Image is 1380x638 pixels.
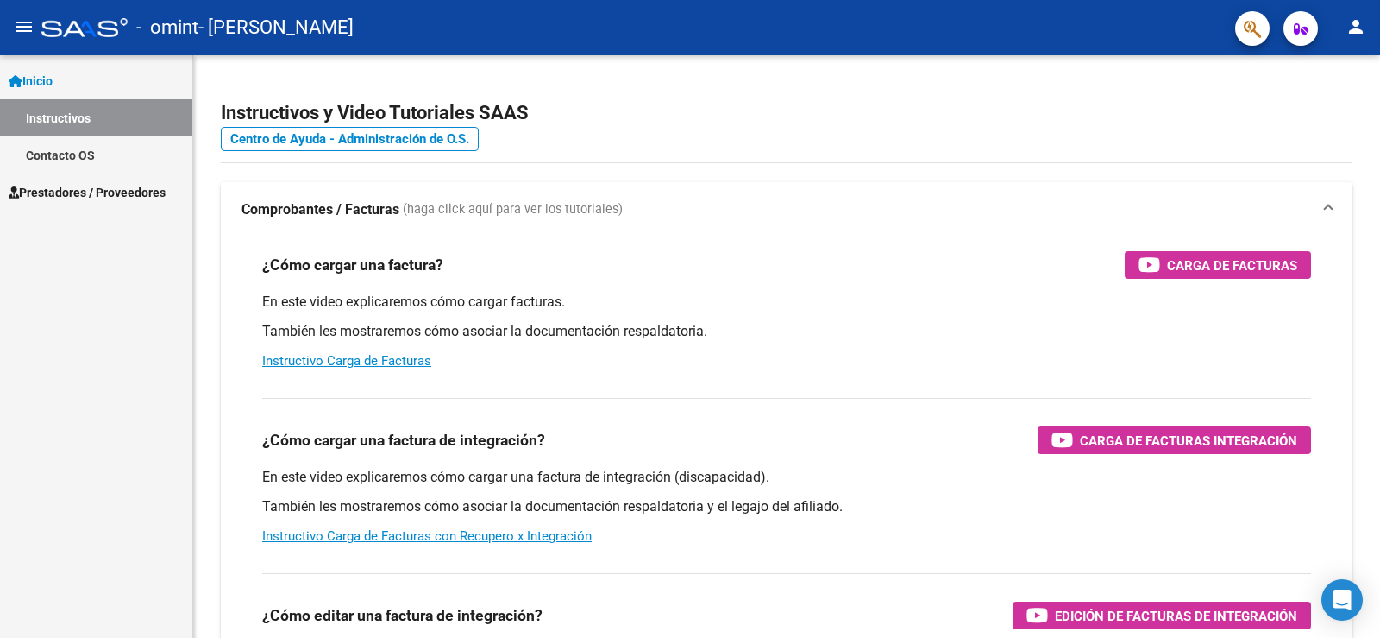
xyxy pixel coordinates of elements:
[9,72,53,91] span: Inicio
[262,293,1311,312] p: En este video explicaremos cómo cargar facturas.
[136,9,198,47] span: - omint
[262,528,592,544] a: Instructivo Carga de Facturas con Recupero x Integración
[262,322,1311,341] p: También les mostraremos cómo asociar la documentación respaldatoria.
[198,9,354,47] span: - [PERSON_NAME]
[1345,16,1366,37] mat-icon: person
[403,200,623,219] span: (haga click aquí para ver los tutoriales)
[9,183,166,202] span: Prestadores / Proveedores
[262,603,543,628] h3: ¿Cómo editar una factura de integración?
[262,353,431,369] a: Instructivo Carga de Facturas
[1321,579,1363,621] div: Open Intercom Messenger
[221,127,479,151] a: Centro de Ayuda - Administración de O.S.
[221,97,1352,129] h2: Instructivos y Video Tutoriales SAAS
[1167,255,1297,276] span: Carga de Facturas
[1125,251,1311,279] button: Carga de Facturas
[1013,602,1311,629] button: Edición de Facturas de integración
[262,497,1311,516] p: También les mostraremos cómo asociar la documentación respaldatoria y el legajo del afiliado.
[1038,426,1311,454] button: Carga de Facturas Integración
[221,182,1352,237] mat-expansion-panel-header: Comprobantes / Facturas (haga click aquí para ver los tutoriales)
[241,200,399,219] strong: Comprobantes / Facturas
[1080,430,1297,452] span: Carga de Facturas Integración
[1055,605,1297,627] span: Edición de Facturas de integración
[262,468,1311,487] p: En este video explicaremos cómo cargar una factura de integración (discapacidad).
[14,16,34,37] mat-icon: menu
[262,253,443,277] h3: ¿Cómo cargar una factura?
[262,428,545,452] h3: ¿Cómo cargar una factura de integración?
